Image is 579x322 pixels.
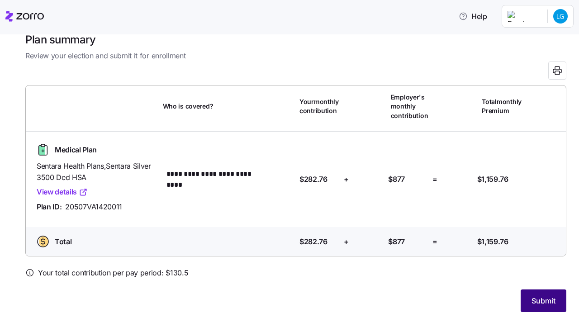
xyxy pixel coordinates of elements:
[163,102,214,111] span: Who is covered?
[391,93,429,120] span: Employer's monthly contribution
[38,267,188,279] span: Your total contribution per pay period: $ 130.5
[477,174,508,185] span: $1,159.76
[553,9,568,24] img: 1ea1e8c37e260f6b941067212286fb60
[388,236,405,247] span: $877
[299,236,327,247] span: $282.76
[37,201,62,213] span: Plan ID:
[25,33,566,47] h1: Plan summary
[432,174,437,185] span: =
[532,295,555,306] span: Submit
[388,174,405,185] span: $877
[299,174,327,185] span: $282.76
[37,186,88,198] a: View details
[344,236,349,247] span: +
[25,50,566,62] span: Review your election and submit it for enrollment
[482,97,522,116] span: Total monthly Premium
[451,7,494,25] button: Help
[432,236,437,247] span: =
[459,11,487,22] span: Help
[477,236,508,247] span: $1,159.76
[299,97,339,116] span: Your monthly contribution
[55,236,71,247] span: Total
[344,174,349,185] span: +
[37,161,156,183] span: Sentara Health Plans , Sentara Silver 3500 Ded HSA
[508,11,540,22] img: Employer logo
[55,144,97,156] span: Medical Plan
[65,201,122,213] span: 20507VA1420011
[521,289,566,312] button: Submit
